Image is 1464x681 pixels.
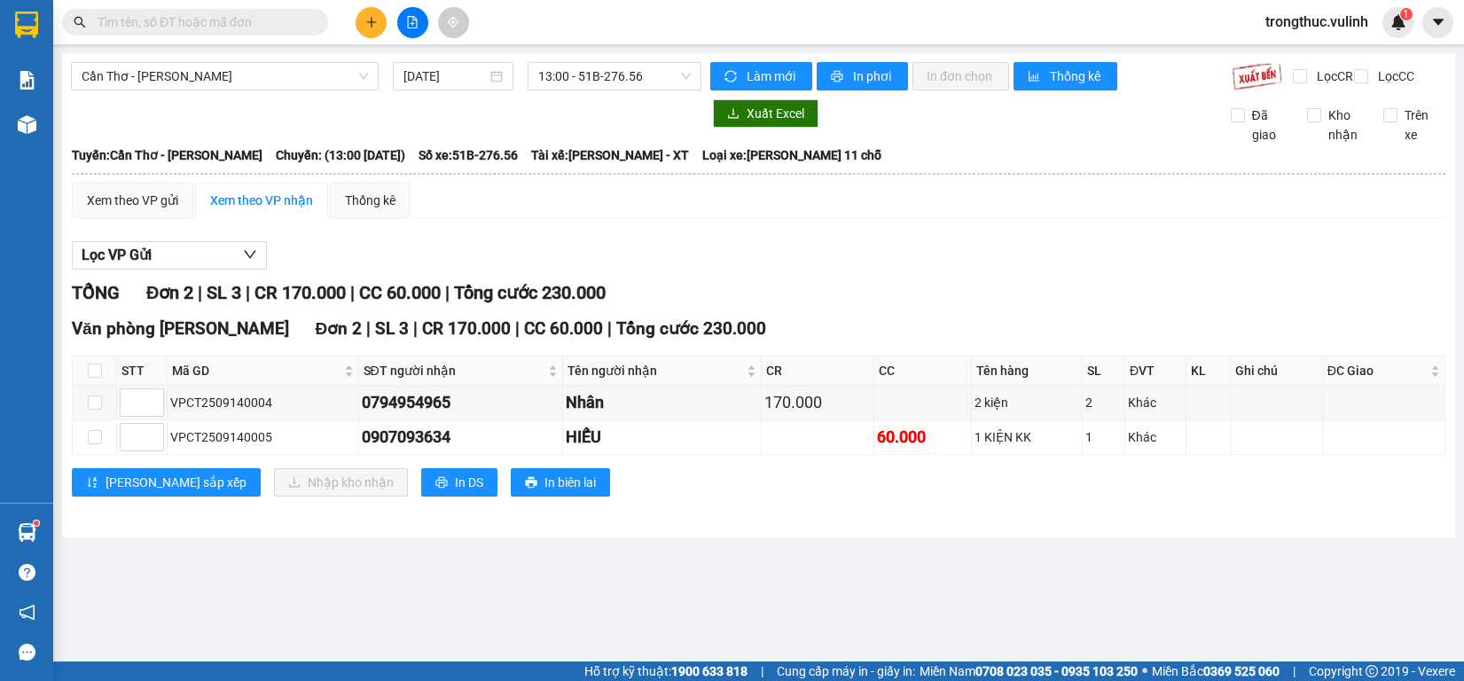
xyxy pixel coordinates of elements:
[1430,14,1446,30] span: caret-down
[1371,67,1417,86] span: Lọc CC
[364,361,544,380] span: SĐT người nhận
[1028,70,1043,84] span: bar-chart
[72,282,120,303] span: TỔNG
[19,564,35,581] span: question-circle
[1014,62,1117,90] button: bar-chartThống kê
[1203,664,1280,678] strong: 0369 525 060
[563,420,762,455] td: HIẾU
[19,604,35,621] span: notification
[243,247,257,262] span: down
[72,318,289,339] span: Văn phòng [PERSON_NAME]
[1231,356,1323,386] th: Ghi chú
[975,393,1079,412] div: 2 kiện
[515,318,520,339] span: |
[762,356,874,386] th: CR
[607,318,612,339] span: |
[1397,106,1446,145] span: Trên xe
[584,661,748,681] span: Hỗ trợ kỹ thuật:
[18,71,36,90] img: solution-icon
[1327,361,1427,380] span: ĐC Giao
[568,361,743,380] span: Tên người nhận
[975,427,1079,447] div: 1 KIỆN KK
[397,7,428,38] button: file-add
[362,390,560,415] div: 0794954965
[874,356,972,386] th: CC
[168,386,359,420] td: VPCT2509140004
[563,386,762,420] td: Nhân
[566,425,758,450] div: HIẾU
[359,282,441,303] span: CC 60.000
[413,318,418,339] span: |
[421,468,497,497] button: printerIn DS
[1050,67,1103,86] span: Thống kê
[912,62,1009,90] button: In đơn chọn
[87,191,178,210] div: Xem theo VP gửi
[362,425,560,450] div: 0907093634
[170,393,356,412] div: VPCT2509140004
[445,282,450,303] span: |
[359,420,563,455] td: 0907093634
[1125,356,1186,386] th: ĐVT
[350,282,355,303] span: |
[72,468,261,497] button: sort-ascending[PERSON_NAME] sắp xếp
[82,244,152,266] span: Lọc VP Gửi
[198,282,202,303] span: |
[764,390,871,415] div: 170.000
[403,67,486,86] input: 14/09/2025
[15,12,38,38] img: logo-vxr
[1085,427,1122,447] div: 1
[19,644,35,661] span: message
[419,145,518,165] span: Số xe: 51B-276.56
[1366,665,1378,677] span: copyright
[117,356,168,386] th: STT
[1390,14,1406,30] img: icon-new-feature
[18,523,36,542] img: warehouse-icon
[274,468,408,497] button: downloadNhập kho nhận
[72,241,267,270] button: Lọc VP Gửi
[1251,11,1382,33] span: trongthuc.vulinh
[525,476,537,490] span: printer
[1128,427,1183,447] div: Khác
[1186,356,1230,386] th: KL
[538,63,691,90] span: 13:00 - 51B-276.56
[524,318,603,339] span: CC 60.000
[710,62,812,90] button: syncLàm mới
[246,282,250,303] span: |
[1245,106,1294,145] span: Đã giao
[98,12,307,32] input: Tìm tên, số ĐT hoặc mã đơn
[1128,393,1183,412] div: Khác
[72,148,262,162] b: Tuyến: Cần Thơ - [PERSON_NAME]
[316,318,363,339] span: Đơn 2
[1232,62,1282,90] img: 9k=
[975,664,1138,678] strong: 0708 023 035 - 0935 103 250
[365,16,378,28] span: plus
[531,145,689,165] span: Tài xế: [PERSON_NAME] - XT
[406,16,419,28] span: file-add
[106,473,247,492] span: [PERSON_NAME] sắp xếp
[86,476,98,490] span: sort-ascending
[172,361,341,380] span: Mã GD
[724,70,740,84] span: sync
[438,7,469,38] button: aim
[747,67,798,86] span: Làm mới
[74,16,86,28] span: search
[455,473,483,492] span: In DS
[210,191,313,210] div: Xem theo VP nhận
[877,425,968,450] div: 60.000
[18,115,36,134] img: warehouse-icon
[1152,661,1280,681] span: Miền Bắc
[1142,668,1147,675] span: ⚪️
[727,107,740,121] span: download
[168,420,359,455] td: VPCT2509140005
[454,282,606,303] span: Tổng cước 230.000
[447,16,459,28] span: aim
[616,318,766,339] span: Tổng cước 230.000
[146,282,193,303] span: Đơn 2
[853,67,894,86] span: In phơi
[702,145,881,165] span: Loại xe: [PERSON_NAME] 11 chỗ
[254,282,346,303] span: CR 170.000
[972,356,1083,386] th: Tên hàng
[1321,106,1370,145] span: Kho nhận
[544,473,596,492] span: In biên lai
[345,191,395,210] div: Thống kê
